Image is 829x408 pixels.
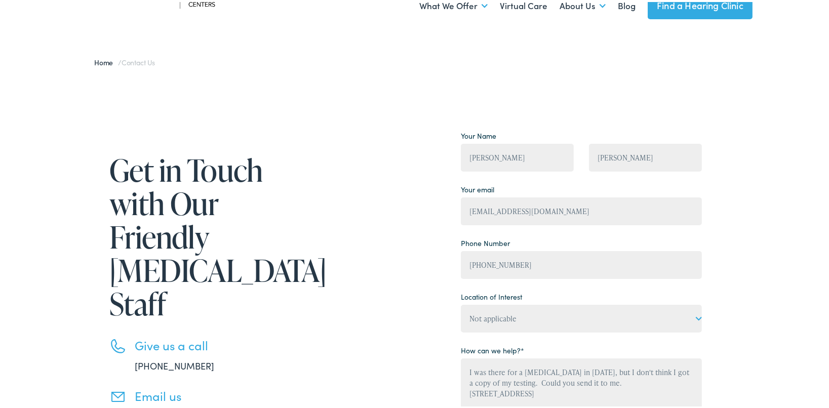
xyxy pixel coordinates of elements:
[461,236,510,247] label: Phone Number
[135,336,317,351] h3: Give us a call
[461,343,524,354] label: How can we help?
[461,195,702,223] input: example@gmail.com
[461,290,522,300] label: Location of Interest
[461,249,702,277] input: (XXX) XXX - XXXX
[109,151,317,318] h1: Get in Touch with Our Friendly [MEDICAL_DATA] Staff
[122,55,155,65] span: Contact Us
[461,182,494,193] label: Your email
[94,55,118,65] a: Home
[135,357,214,370] a: [PHONE_NUMBER]
[461,142,574,170] input: First Name
[94,55,155,65] span: /
[589,142,702,170] input: Last Name
[461,129,496,139] label: Your Name
[135,387,317,401] h3: Email us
